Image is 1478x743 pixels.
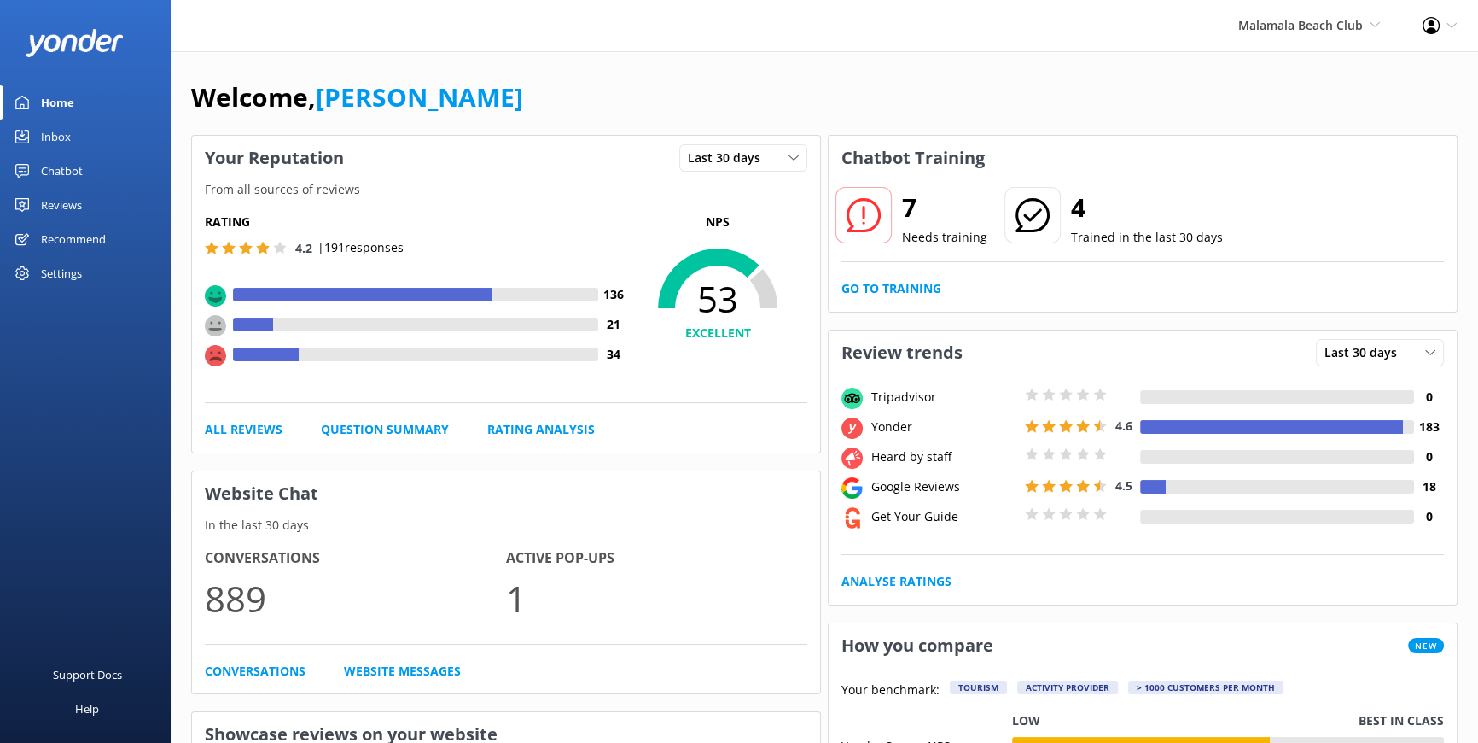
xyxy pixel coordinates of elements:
[1414,477,1444,496] h4: 18
[1071,228,1223,247] p: Trained in the last 30 days
[506,570,807,627] p: 1
[1238,17,1363,33] span: Malamala Beach Club
[1408,638,1444,653] span: New
[487,420,595,439] a: Rating Analysis
[506,547,807,570] h4: Active Pop-ups
[1115,477,1132,494] span: 4.5
[205,570,506,627] p: 889
[1115,418,1132,434] span: 4.6
[295,240,312,256] span: 4.2
[1414,388,1444,407] h4: 0
[205,420,282,439] a: All Reviews
[26,29,124,57] img: yonder-white-logo.png
[41,85,74,120] div: Home
[1071,187,1223,228] h2: 4
[344,662,461,681] a: Website Messages
[829,331,975,375] h3: Review trends
[41,256,82,290] div: Settings
[41,120,71,154] div: Inbox
[191,77,523,118] h1: Welcome,
[205,547,506,570] h4: Conversations
[1414,448,1444,466] h4: 0
[950,681,1007,694] div: Tourism
[205,213,628,231] h5: Rating
[1324,343,1407,362] span: Last 30 days
[41,222,106,256] div: Recommend
[867,507,1021,526] div: Get Your Guide
[628,278,807,320] span: 53
[628,324,807,342] h4: EXCELLENT
[628,213,807,231] p: NPS
[205,662,305,681] a: Conversations
[316,79,523,114] a: [PERSON_NAME]
[1012,711,1040,730] p: Low
[841,681,940,701] p: Your benchmark:
[902,187,987,228] h2: 7
[317,238,404,257] p: | 191 responses
[867,477,1021,496] div: Google Reviews
[1359,711,1444,730] p: Best in class
[1414,507,1444,526] h4: 0
[41,154,83,188] div: Chatbot
[192,136,357,180] h3: Your Reputation
[598,345,628,364] h4: 34
[53,658,122,692] div: Support Docs
[192,471,820,516] h3: Website Chat
[688,149,771,167] span: Last 30 days
[1017,681,1118,694] div: Activity Provider
[75,692,99,726] div: Help
[841,279,941,298] a: Go to Training
[192,180,820,199] p: From all sources of reviews
[902,228,987,247] p: Needs training
[867,388,1021,407] div: Tripadvisor
[867,448,1021,466] div: Heard by staff
[841,572,951,591] a: Analyse Ratings
[1128,681,1283,694] div: > 1000 customers per month
[1414,418,1444,436] h4: 183
[829,623,1006,668] h3: How you compare
[598,285,628,304] h4: 136
[598,315,628,334] h4: 21
[829,136,998,180] h3: Chatbot Training
[321,420,449,439] a: Question Summary
[867,418,1021,436] div: Yonder
[192,516,820,535] p: In the last 30 days
[41,188,82,222] div: Reviews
